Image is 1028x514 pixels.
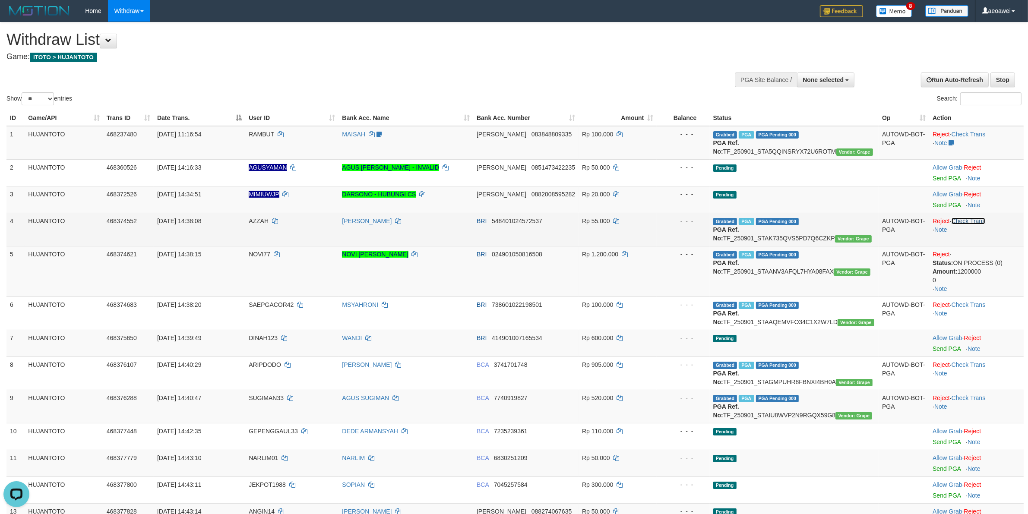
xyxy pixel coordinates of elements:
span: Copy 7045257584 to clipboard [494,481,528,488]
span: Copy 024901050816508 to clipboard [492,251,542,258]
span: 468377779 [107,454,137,461]
b: Amount: [933,268,958,275]
td: HUJANTOTO [25,450,103,476]
a: Reject [964,164,981,171]
div: - - - [660,190,706,199]
td: 1 [6,126,25,160]
span: Grabbed [713,251,737,259]
div: - - - [660,250,706,259]
a: DEDE ARMANSYAH [342,428,398,435]
td: TF_250901_STAANV3AFQL7HYA08FAX [710,246,879,296]
span: PGA Pending [756,302,799,309]
span: Pending [713,164,737,172]
span: BCA [477,481,489,488]
span: Rp 905.000 [582,361,613,368]
td: 3 [6,186,25,213]
span: Marked by aeokris [739,302,754,309]
span: Marked by aeokris [739,218,754,225]
td: 10 [6,423,25,450]
td: AUTOWD-BOT-PGA [879,126,929,160]
span: Copy 548401024572537 to clipboard [492,218,542,224]
h4: Game: [6,53,677,61]
a: Check Trans [952,361,986,368]
span: JEKPOT1988 [249,481,286,488]
td: HUJANTOTO [25,423,103,450]
a: Stop [990,73,1015,87]
td: HUJANTOTO [25,159,103,186]
span: [DATE] 14:38:15 [157,251,201,258]
a: [PERSON_NAME] [342,361,392,368]
span: · [933,191,964,198]
span: · [933,454,964,461]
span: [PERSON_NAME] [477,131,526,138]
span: Grabbed [713,131,737,139]
td: HUJANTOTO [25,213,103,246]
span: Marked by aeovivi [739,131,754,139]
td: 11 [6,450,25,476]
td: AUTOWD-BOT-PGA [879,296,929,330]
a: Reject [933,301,950,308]
span: Rp 100.000 [582,301,613,308]
span: [DATE] 14:40:29 [157,361,201,368]
span: BCA [477,361,489,368]
td: AUTOWD-BOT-PGA [879,213,929,246]
td: HUJANTOTO [25,296,103,330]
span: Rp 110.000 [582,428,613,435]
span: AZZAH [249,218,269,224]
td: 8 [6,356,25,390]
a: Reject [964,454,981,461]
span: Vendor URL: https://settle31.1velocity.biz [834,268,870,276]
td: · [929,159,1024,186]
div: - - - [660,360,706,369]
td: AUTOWD-BOT-PGA [879,390,929,423]
th: Game/API: activate to sort column ascending [25,110,103,126]
b: PGA Ref. No: [713,259,739,275]
span: BRI [477,334,487,341]
th: Bank Acc. Name: activate to sort column ascending [338,110,473,126]
div: - - - [660,480,706,489]
span: None selected [803,76,844,83]
span: Copy 6830251209 to clipboard [494,454,528,461]
td: TF_250901_STAAQEMVFO34C1X2W7LD [710,296,879,330]
span: · [933,428,964,435]
span: Grabbed [713,218,737,225]
span: PGA Pending [756,131,799,139]
a: Allow Grab [933,334,962,341]
span: ITOTO > HUJANTOTO [30,53,97,62]
span: 468360526 [107,164,137,171]
th: Action [929,110,1024,126]
b: PGA Ref. No: [713,370,739,385]
span: Rp 50.000 [582,454,610,461]
td: 6 [6,296,25,330]
button: Open LiveChat chat widget [3,3,29,29]
span: Rp 100.000 [582,131,613,138]
th: Balance [657,110,709,126]
div: ON PROCESS (0) 1200000 0 [933,259,1020,284]
a: NOVI [PERSON_NAME] [342,251,408,258]
td: 9 [6,390,25,423]
a: Reject [964,428,981,435]
a: Check Trans [952,218,986,224]
td: · · [929,126,1024,160]
a: SOPIAN [342,481,365,488]
td: AUTOWD-BOT-PGA [879,246,929,296]
a: AGUS SUGIMAN [342,394,389,401]
span: SAEPGACOR42 [249,301,294,308]
span: [DATE] 14:34:51 [157,191,201,198]
a: MSYAHRONI [342,301,378,308]
td: 7 [6,330,25,356]
a: Allow Grab [933,164,962,171]
span: Copy 0851473422235 to clipboard [531,164,575,171]
span: [DATE] 14:43:11 [157,481,201,488]
span: Rp 55.000 [582,218,610,224]
a: Check Trans [952,301,986,308]
span: Marked by aeokris [739,251,754,259]
span: Rp 520.000 [582,394,613,401]
b: PGA Ref. No: [713,403,739,419]
span: [DATE] 14:43:10 [157,454,201,461]
td: HUJANTOTO [25,246,103,296]
span: Rp 600.000 [582,334,613,341]
span: Nama rekening ada tanda titik/strip, harap diedit [249,191,279,198]
span: BCA [477,454,489,461]
span: Marked by aeorizki [739,362,754,369]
